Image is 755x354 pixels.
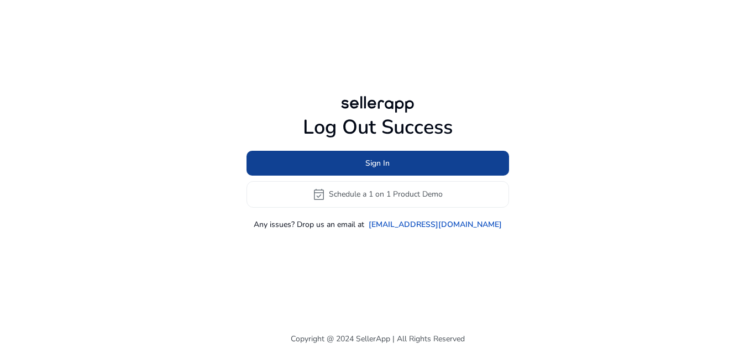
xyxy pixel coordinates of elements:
button: Sign In [247,151,509,176]
p: Any issues? Drop us an email at [254,219,364,230]
h1: Log Out Success [247,115,509,139]
span: event_available [312,188,326,201]
a: [EMAIL_ADDRESS][DOMAIN_NAME] [369,219,502,230]
button: event_availableSchedule a 1 on 1 Product Demo [247,181,509,208]
span: Sign In [365,157,390,169]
